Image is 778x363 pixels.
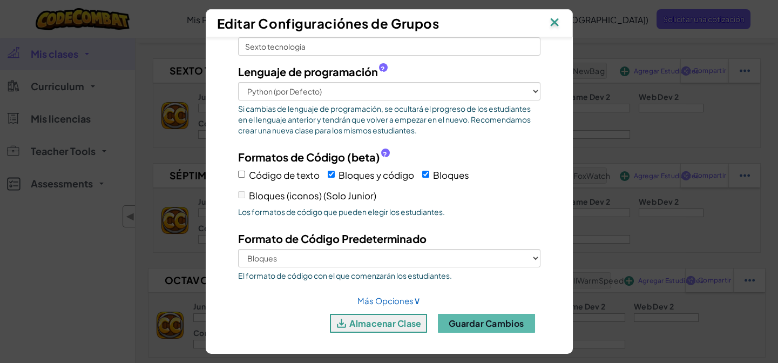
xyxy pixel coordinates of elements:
[328,171,335,178] input: Bloques y código
[339,169,414,181] span: Bloques y código
[238,171,245,178] input: Código de texto
[422,171,429,178] input: Bloques
[238,103,540,136] span: Si cambias de lenguaje de programación, se ocultará el progreso de los estudiantes en el lenguaje...
[238,270,540,281] span: El formato de código con el que comenzarán los estudiantes.
[249,190,376,201] span: Bloques (iconos) (Solo Junior)
[383,150,387,159] span: ?
[414,294,421,306] span: ∨
[238,64,378,79] span: Lenguaje de programación
[433,169,469,181] span: Bloques
[335,317,348,330] img: IconArchive.svg
[238,149,380,165] span: Formatos de Código (beta)
[547,15,561,31] img: IconClose.svg
[249,169,320,181] span: Código de texto
[330,314,427,333] button: almacenar clase
[238,206,540,217] span: Los formatos de código que pueden elegir los estudiantes.
[238,232,427,245] span: Formato de Código Predeterminado
[438,314,535,333] button: Guardar cambios
[381,65,385,73] span: ?
[217,15,439,31] span: Editar Configuraciónes de Grupos
[357,295,421,306] a: Más Opciones
[238,191,245,198] input: Bloques (iconos) (Solo Junior)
